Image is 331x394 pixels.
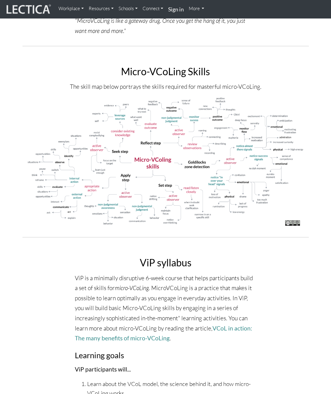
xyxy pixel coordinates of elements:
strong: Sign in [168,6,184,13]
a: Resources [86,2,116,15]
strong: ViP participants will... [75,366,131,373]
a: Schools [116,2,140,15]
h2: Micro-VCoLing Skills [27,66,304,77]
a: Sign in [166,2,186,16]
h2: ViP syllabus [75,257,256,268]
i: micro-VCoLing [115,284,149,292]
img: lecticalive [5,3,51,15]
a: Workplace [56,2,86,15]
h3: Learning goals [75,351,256,359]
a: Connect [140,2,166,15]
p: ViP is a minimally disruptive 6-week course that helps participants build a set of skills for . M... [75,273,256,343]
p: The skill map below portrays the skills required for masterful micro-VCoLing. [27,82,304,92]
a: More [186,2,207,15]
